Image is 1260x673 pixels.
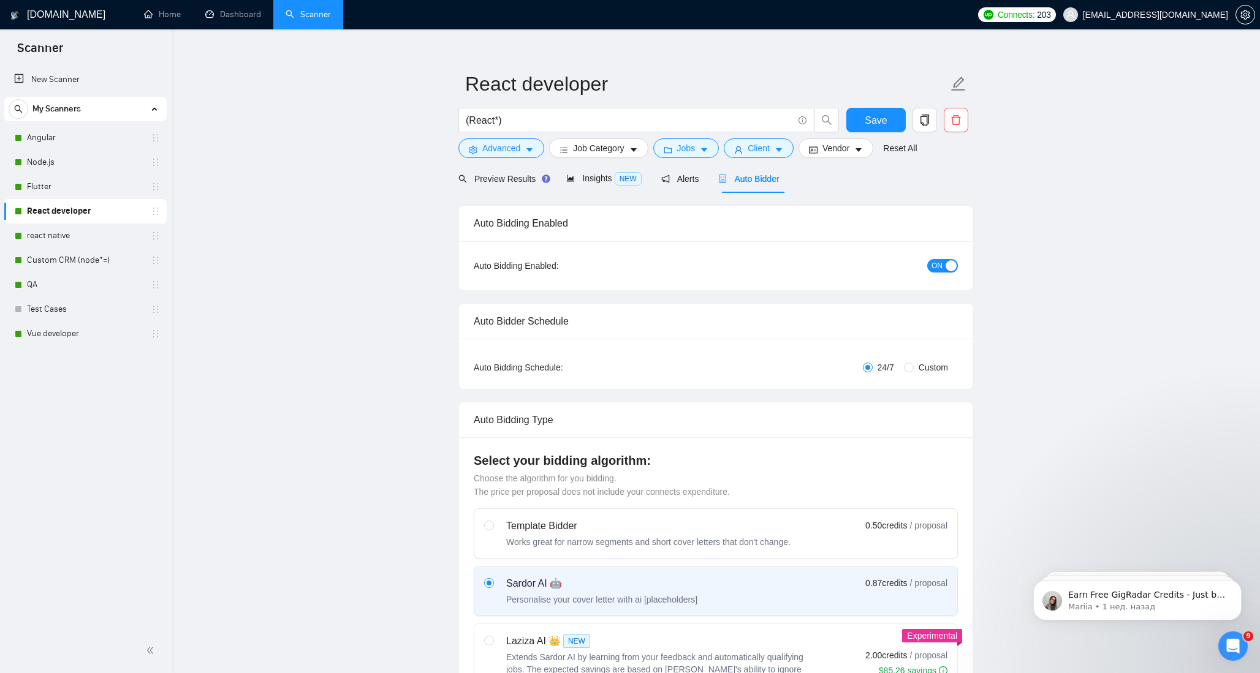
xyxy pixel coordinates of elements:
[907,631,957,641] span: Experimental
[566,173,641,183] span: Insights
[1236,10,1254,20] span: setting
[146,644,158,656] span: double-left
[548,634,561,649] span: 👑
[865,519,907,532] span: 0.50 credits
[474,259,635,273] div: Auto Bidding Enabled:
[700,145,708,154] span: caret-down
[506,519,791,533] div: Template Bidder
[799,138,873,158] button: idcardVendorcaret-down
[506,536,791,548] div: Works great for narrow segments and short cover letters that don't change.
[458,175,467,183] span: search
[910,649,947,661] span: / proposal
[9,99,28,119] button: search
[865,649,907,662] span: 2.00 credits
[1037,8,1050,21] span: 203
[506,576,697,591] div: Sardor AI 🤖
[661,175,670,183] span: notification
[151,280,161,290] span: holder
[458,174,547,184] span: Preview Results
[1235,5,1255,24] button: setting
[549,138,648,158] button: barsJob Categorycaret-down
[914,361,953,374] span: Custom
[474,361,635,374] div: Auto Bidding Schedule:
[718,174,779,184] span: Auto Bidder
[566,174,575,182] span: area-chart
[27,248,143,273] a: Custom CRM (node*=)
[466,113,793,128] input: Search Freelance Jobs...
[458,138,544,158] button: settingAdvancedcaret-down
[151,157,161,167] span: holder
[814,108,839,132] button: search
[151,329,161,339] span: holder
[469,145,477,154] span: setting
[4,97,167,346] li: My Scanners
[525,145,534,154] span: caret-down
[664,145,672,154] span: folder
[32,97,81,121] span: My Scanners
[482,141,520,155] span: Advanced
[151,133,161,143] span: holder
[883,141,917,155] a: Reset All
[465,69,948,99] input: Scanner name...
[1235,10,1255,20] a: setting
[932,259,943,273] span: ON
[615,172,642,186] span: NEW
[913,108,937,132] button: copy
[27,273,143,297] a: QA
[944,115,968,126] span: delete
[873,361,899,374] span: 24/7
[775,145,783,154] span: caret-down
[151,255,161,265] span: holder
[27,297,143,321] a: Test Cases
[9,105,28,113] span: search
[27,175,143,199] a: Flutter
[653,138,719,158] button: folderJobscaret-down
[506,593,697,606] div: Personalise your cover letter with ai [placeholders]
[4,67,167,92] li: New Scanner
[14,67,157,92] a: New Scanner
[1243,631,1253,641] span: 9
[998,8,1034,21] span: Connects:
[10,6,19,25] img: logo
[151,206,161,216] span: holder
[563,634,590,648] span: NEW
[506,634,813,649] div: Laziza AI
[748,141,770,155] span: Client
[984,10,993,20] img: upwork-logo.png
[724,138,794,158] button: userClientcaret-down
[822,141,849,155] span: Vendor
[846,108,906,132] button: Save
[151,231,161,241] span: holder
[7,39,73,65] span: Scanner
[474,452,958,469] h4: Select your bidding algorithm:
[629,145,638,154] span: caret-down
[815,115,838,126] span: search
[677,141,696,155] span: Jobs
[854,145,863,154] span: caret-down
[474,473,730,497] span: Choose the algorithm for you bidding. The price per proposal does not include your connects expen...
[27,126,143,150] a: Angular
[865,113,887,128] span: Save
[27,224,143,248] a: react native
[944,108,968,132] button: delete
[910,577,947,589] span: / proposal
[951,76,966,92] span: edit
[144,9,181,20] a: homeHome
[799,116,806,124] span: info-circle
[865,576,907,590] span: 0.87 credits
[474,206,958,241] div: Auto Bidding Enabled
[809,145,818,154] span: idcard
[910,519,947,532] span: / proposal
[718,175,727,183] span: robot
[734,145,743,154] span: user
[151,304,161,314] span: holder
[541,173,552,184] div: Tooltip anchor
[205,9,261,20] a: dashboardDashboard
[27,199,143,224] a: React developer
[151,182,161,192] span: holder
[573,141,624,155] span: Job Category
